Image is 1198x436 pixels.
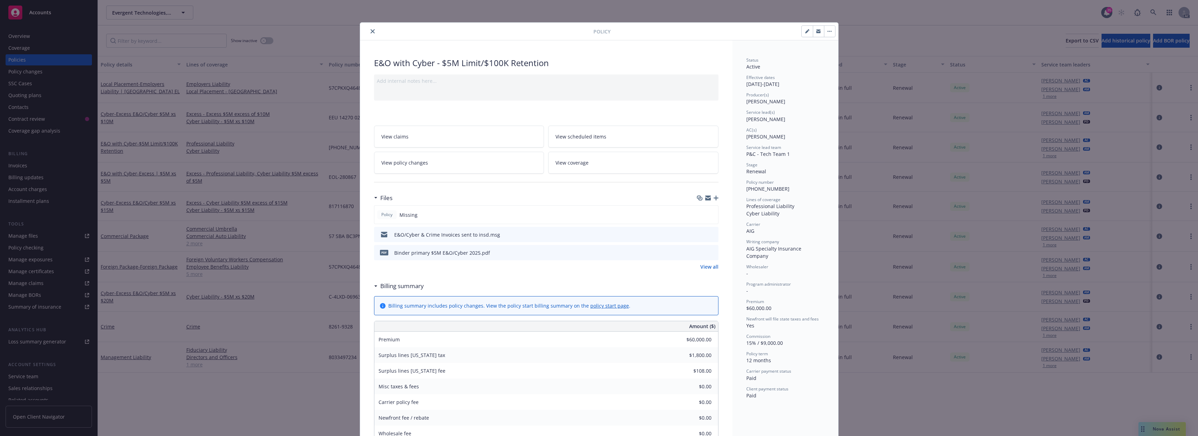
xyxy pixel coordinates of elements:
[593,28,610,35] span: Policy
[709,231,716,238] button: preview file
[700,263,718,270] a: View all
[746,375,756,381] span: Paid
[381,133,409,140] span: View claims
[746,221,760,227] span: Carrier
[746,287,748,294] span: -
[394,231,500,238] div: E&O/Cyber & Crime Invoices sent to insd.msg
[746,392,756,399] span: Paid
[746,351,768,357] span: Policy term
[590,302,629,309] a: policy start page
[746,322,754,329] span: Yes
[548,152,718,174] a: View coverage
[746,386,788,392] span: Client payment status
[746,203,824,210] div: Professional Liability
[670,381,716,392] input: 0.00
[394,249,490,256] div: Binder primary $5M E&O/Cyber 2025.pdf
[374,152,544,174] a: View policy changes
[380,250,388,255] span: pdf
[746,264,768,270] span: Wholesaler
[380,193,392,203] h3: Files
[698,231,704,238] button: download file
[746,92,769,98] span: Producer(s)
[746,74,775,80] span: Effective dates
[746,305,771,311] span: $60,000.00
[746,144,781,150] span: Service lead team
[746,270,748,277] span: -
[670,397,716,407] input: 0.00
[746,299,764,304] span: Premium
[368,27,377,35] button: close
[548,126,718,148] a: View scheduled items
[746,57,759,63] span: Status
[379,414,429,421] span: Newfront fee / rebate
[670,413,716,423] input: 0.00
[399,211,418,219] span: Missing
[380,282,424,291] h3: Billing summary
[746,197,780,203] span: Lines of coverage
[379,399,419,405] span: Carrier policy fee
[381,159,428,166] span: View policy changes
[746,127,757,133] span: AC(s)
[374,282,424,291] div: Billing summary
[746,357,771,364] span: 12 months
[689,323,715,330] span: Amount ($)
[746,210,824,217] div: Cyber Liability
[746,340,783,346] span: 15% / $9,000.00
[374,57,718,69] div: E&O with Cyber - $5M Limit/$100K Retention
[388,302,630,309] div: Billing summary includes policy changes. View the policy start billing summary on the .
[379,352,445,358] span: Surplus lines [US_STATE] tax
[746,63,760,70] span: Active
[746,368,791,374] span: Carrier payment status
[670,350,716,360] input: 0.00
[698,249,704,256] button: download file
[746,316,819,322] span: Newfront will file state taxes and fees
[670,366,716,376] input: 0.00
[746,133,785,140] span: [PERSON_NAME]
[746,179,774,185] span: Policy number
[670,334,716,345] input: 0.00
[746,185,789,192] span: [PHONE_NUMBER]
[746,98,785,105] span: [PERSON_NAME]
[746,228,754,234] span: AIG
[555,133,606,140] span: View scheduled items
[746,162,757,168] span: Stage
[746,151,790,157] span: P&C - Tech Team 1
[379,383,419,390] span: Misc taxes & fees
[746,281,791,287] span: Program administrator
[374,126,544,148] a: View claims
[746,168,766,175] span: Renewal
[746,109,775,115] span: Service lead(s)
[746,74,824,88] div: [DATE] - [DATE]
[746,239,779,245] span: Writing company
[555,159,589,166] span: View coverage
[379,367,445,374] span: Surplus lines [US_STATE] fee
[377,77,716,85] div: Add internal notes here...
[746,116,785,122] span: [PERSON_NAME]
[709,249,716,256] button: preview file
[374,193,392,203] div: Files
[379,336,400,343] span: Premium
[380,212,394,218] span: Policy
[746,245,803,259] span: AIG Specialty Insurance Company
[746,333,770,339] span: Commission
